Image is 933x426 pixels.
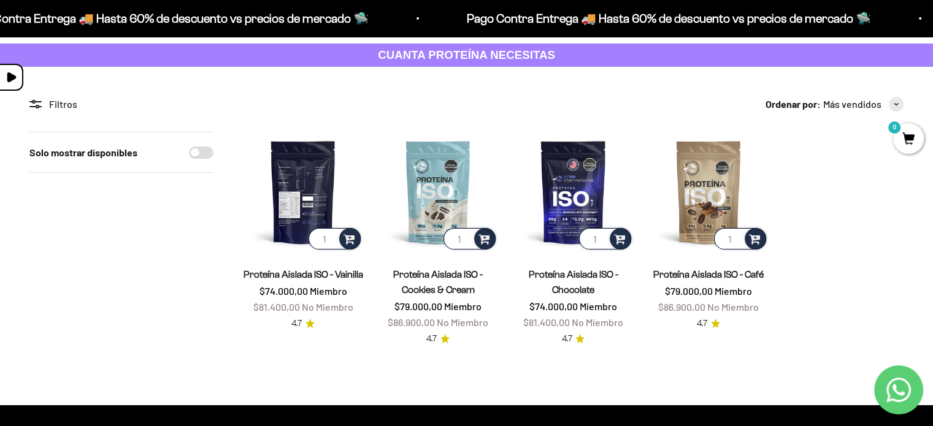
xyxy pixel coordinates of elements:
[697,317,720,330] a: 4.74.7 de 5.0 estrellas
[561,332,585,346] a: 4.74.7 de 5.0 estrellas
[580,300,617,312] span: Miembro
[259,285,308,297] span: $74.000,00
[29,96,213,112] div: Filtros
[572,316,623,328] span: No Miembro
[394,300,442,312] span: $79.000,00
[697,317,707,330] span: 4.7
[823,96,904,112] button: Más vendidos
[310,285,347,297] span: Miembro
[467,9,871,28] p: Pago Contra Entrega 🚚 Hasta 60% de descuento vs precios de mercado 🛸
[302,301,353,313] span: No Miembro
[823,96,881,112] span: Más vendidos
[29,145,137,161] label: Solo mostrar disponibles
[707,301,759,313] span: No Miembro
[291,317,315,330] a: 4.74.7 de 5.0 estrellas
[893,133,924,146] a: 0
[715,285,752,297] span: Miembro
[529,300,578,312] span: $74.000,00
[523,316,570,328] span: $81.400,00
[426,332,450,346] a: 4.74.7 de 5.0 estrellas
[426,332,437,346] span: 4.7
[658,301,705,313] span: $86.900,00
[393,269,483,295] a: Proteína Aislada ISO - Cookies & Cream
[378,48,555,61] strong: CUANTA PROTEÍNA NECESITAS
[561,332,572,346] span: 4.7
[766,96,821,112] span: Ordenar por:
[887,120,902,135] mark: 0
[253,301,300,313] span: $81.400,00
[291,317,302,330] span: 4.7
[665,285,713,297] span: $79.000,00
[388,316,435,328] span: $86.900,00
[444,300,482,312] span: Miembro
[243,132,363,252] img: Proteína Aislada ISO - Vainilla
[528,269,618,295] a: Proteína Aislada ISO - Chocolate
[437,316,488,328] span: No Miembro
[244,269,363,280] a: Proteína Aislada ISO - Vainilla
[653,269,764,280] a: Proteína Aislada ISO - Café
